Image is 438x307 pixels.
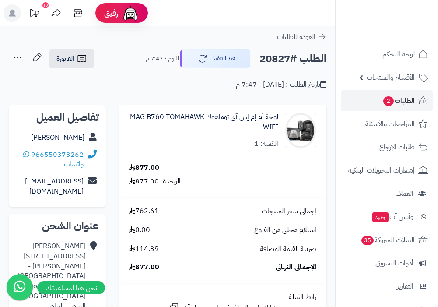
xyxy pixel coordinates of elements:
[341,276,433,297] a: التقارير
[146,54,179,63] small: اليوم - 7:47 م
[254,225,316,235] span: استلام محلي من الفروع
[396,187,413,200] span: العملاء
[236,80,326,90] div: تاريخ الطلب : [DATE] - 7:47 م
[123,292,323,302] div: رابط السلة
[378,22,430,40] img: logo-2.png
[365,118,415,130] span: المراجعات والأسئلة
[341,206,433,227] a: وآتس آبجديد
[31,132,84,143] a: [PERSON_NAME]
[341,253,433,274] a: أدوات التسويق
[382,95,415,107] span: الطلبات
[341,44,433,65] a: لوحة التحكم
[23,149,84,170] a: واتساب
[129,225,150,235] span: 0.00
[379,141,415,153] span: طلبات الإرجاع
[129,163,159,173] div: 877.00
[367,71,415,84] span: الأقسام والمنتجات
[254,139,278,149] div: الكمية: 1
[262,206,316,216] span: إجمالي سعر المنتجات
[397,280,413,293] span: التقارير
[361,234,415,246] span: السلات المتروكة
[277,32,326,42] a: العودة للطلبات
[341,90,433,111] a: الطلبات2
[341,160,433,181] a: إشعارات التحويلات البنكية
[375,257,413,269] span: أدوات التسويق
[372,212,389,222] span: جديد
[129,244,159,254] span: 114.39
[341,137,433,158] a: طلبات الإرجاع
[348,164,415,176] span: إشعارات التحويلات البنكية
[16,221,99,231] h2: عنوان الشحن
[277,32,315,42] span: العودة للطلبات
[341,113,433,134] a: المراجعات والأسئلة
[122,4,139,22] img: ai-face.png
[259,50,326,68] h2: الطلب #20827
[276,262,316,272] span: الإجمالي النهائي
[361,236,374,245] span: 35
[341,183,433,204] a: العملاء
[23,4,45,24] a: تحديثات المنصة
[260,244,316,254] span: ضريبة القيمة المضافة
[129,112,278,132] a: لوحة أم إم إس آي توماهوك MAG B760 TOMAHAWK WIFI
[25,176,84,197] a: [EMAIL_ADDRESS][DOMAIN_NAME]
[16,112,99,123] h2: تفاصيل العميل
[371,211,413,223] span: وآتس آب
[56,53,74,64] span: الفاتورة
[180,49,250,68] button: قيد التنفيذ
[285,113,316,148] img: 1731336005-MSI%20Z760%20TO-90x90.jpg
[341,229,433,251] a: السلات المتروكة35
[104,8,118,18] span: رفيق
[129,206,159,216] span: 762.61
[383,96,394,106] span: 2
[31,149,84,160] a: 966550373262
[129,176,181,187] div: الوحدة: 877.00
[382,48,415,60] span: لوحة التحكم
[42,2,49,8] div: 10
[49,49,94,68] a: الفاتورة
[129,262,159,272] span: 877.00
